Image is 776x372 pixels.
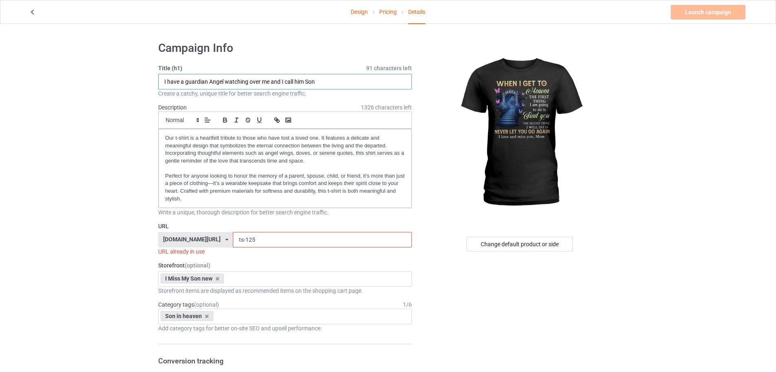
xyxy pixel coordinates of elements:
[158,208,412,216] div: Write a unique, thorough description for better search engine traffic.
[379,0,397,23] a: Pricing
[165,134,405,165] p: Our t-shirt is a heartfelt tribute to those who have lost a loved one. It features a delicate and...
[163,236,221,242] div: [DOMAIN_NAME][URL]
[158,301,219,309] label: Category tags
[158,41,412,56] h1: Campaign Info
[158,261,412,270] label: Storefront
[361,103,412,111] span: 1326 characters left
[158,89,412,98] div: Create a catchy, unique title for better search engine traffic.
[158,356,412,365] h3: Conversion tracking
[403,301,412,309] div: 1 / 6
[158,287,412,295] div: Storefront items are displayed as recommended items on the shopping cart page.
[466,237,573,252] div: Change default product or side
[158,64,412,72] label: Title (h1)
[408,0,425,24] div: Details
[158,324,412,332] div: Add category tags for better on-site SEO and upsell performance.
[161,311,213,321] div: Son in heaven
[158,104,187,111] label: Description
[366,64,412,72] span: 91 characters left
[158,247,412,256] div: URL already in use
[194,301,219,308] span: (optional)
[165,172,405,203] p: Perfect for anyone looking to honor the memory of a parent, spouse, child, or friend, it’s more t...
[351,0,368,23] a: Design
[161,274,224,283] div: I Miss My Son new
[158,222,412,230] label: URL
[185,262,210,269] span: (optional)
